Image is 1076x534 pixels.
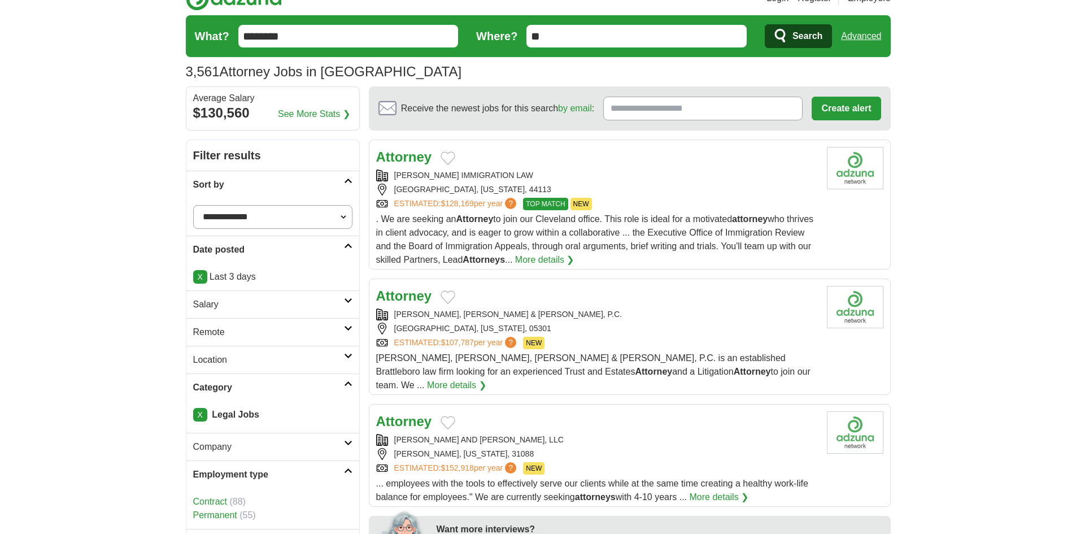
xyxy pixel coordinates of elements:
button: Add to favorite jobs [441,416,455,429]
a: More details ❯ [427,379,486,392]
button: Create alert [812,97,881,120]
label: What? [195,28,229,45]
p: Last 3 days [193,270,352,284]
a: Category [186,374,359,401]
span: . We are seeking an to join our Cleveland office. This role is ideal for a motivated who thrives ... [376,214,814,264]
a: More details ❯ [515,253,574,267]
a: Permanent [193,510,237,520]
span: NEW [523,337,544,349]
a: X [193,270,207,284]
h2: Filter results [186,140,359,171]
button: Add to favorite jobs [441,290,455,304]
span: Search [792,25,822,47]
img: Company logo [827,147,883,189]
span: ? [505,337,516,348]
span: $152,918 [441,463,473,472]
span: TOP MATCH [523,198,568,210]
h1: Attorney Jobs in [GEOGRAPHIC_DATA] [186,64,462,79]
span: Receive the newest jobs for this search : [401,102,594,115]
strong: Attorney [456,214,494,224]
h2: Category [193,381,344,394]
a: ESTIMATED:$107,787per year? [394,337,519,349]
h2: Location [193,353,344,367]
a: Attorney [376,149,432,164]
span: ? [505,198,516,209]
div: [GEOGRAPHIC_DATA], [US_STATE], 05301 [376,323,818,335]
div: [GEOGRAPHIC_DATA], [US_STATE], 44113 [376,184,818,196]
h2: Employment type [193,468,344,481]
strong: attorney [732,214,768,224]
div: [PERSON_NAME] AND [PERSON_NAME], LLC [376,434,818,446]
div: [PERSON_NAME], [PERSON_NAME] & [PERSON_NAME], P.C. [376,309,818,320]
img: Company logo [827,411,883,454]
h2: Date posted [193,243,344,257]
h2: Sort by [193,178,344,192]
a: Contract [193,497,227,506]
span: $128,169 [441,199,473,208]
button: Add to favorite jobs [441,151,455,165]
span: (88) [229,497,245,506]
strong: Attorney [635,367,672,376]
a: Advanced [841,25,881,47]
a: Date posted [186,236,359,263]
a: Attorney [376,414,432,429]
a: Salary [186,290,359,318]
a: ESTIMATED:$152,918per year? [394,462,519,475]
a: Employment type [186,461,359,488]
a: Remote [186,318,359,346]
a: Sort by [186,171,359,198]
strong: Attorneys [463,255,505,264]
div: $130,560 [193,103,352,123]
span: ? [505,462,516,474]
a: More details ❯ [690,490,749,504]
span: NEW [523,462,544,475]
a: ESTIMATED:$128,169per year? [394,198,519,210]
strong: Legal Jobs [212,410,259,419]
a: Attorney [376,288,432,303]
span: [PERSON_NAME], [PERSON_NAME], [PERSON_NAME] & [PERSON_NAME], P.C. is an established Brattleboro l... [376,353,811,390]
h2: Company [193,440,344,454]
img: Company logo [827,286,883,328]
h2: Remote [193,325,344,339]
span: $107,787 [441,338,473,347]
button: Search [765,24,832,48]
strong: attorneys [575,492,616,502]
span: (55) [239,510,255,520]
a: Company [186,433,359,461]
a: X [193,408,207,422]
div: [PERSON_NAME], [US_STATE], 31088 [376,448,818,460]
span: ... employees with the tools to effectively serve our clients while at the same time creating a h... [376,479,808,502]
div: [PERSON_NAME] IMMIGRATION LAW [376,170,818,181]
span: 3,561 [186,62,220,82]
span: NEW [570,198,592,210]
a: Location [186,346,359,374]
h2: Salary [193,298,344,311]
a: by email [558,103,592,113]
label: Where? [476,28,517,45]
div: Average Salary [193,94,352,103]
strong: Attorney [734,367,771,376]
a: See More Stats ❯ [278,107,350,121]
